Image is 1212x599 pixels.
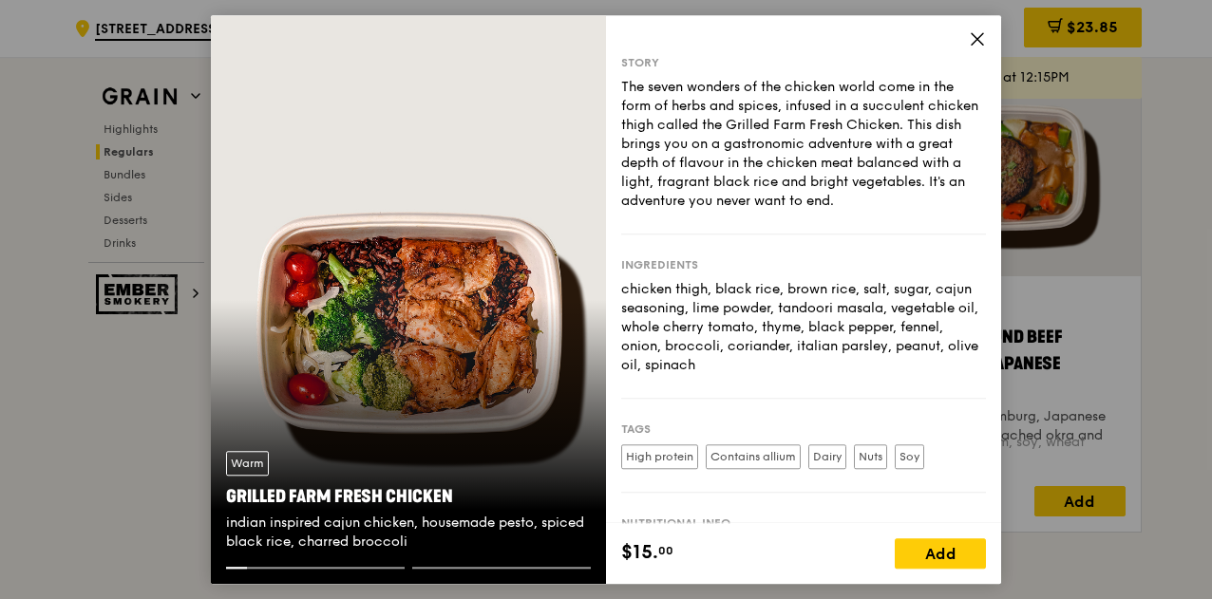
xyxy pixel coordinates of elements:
label: High protein [621,444,698,469]
div: The seven wonders of the chicken world come in the form of herbs and spices, infused in a succule... [621,78,986,211]
div: Ingredients [621,257,986,272]
div: chicken thigh, black rice, brown rice, salt, sugar, cajun seasoning, lime powder, tandoori masala... [621,280,986,375]
div: Tags [621,421,986,437]
label: Dairy [808,444,846,469]
div: Warm [226,451,269,476]
div: Add [895,538,986,569]
label: Nuts [854,444,887,469]
label: Soy [895,444,924,469]
div: Nutritional info [621,515,986,531]
span: $15. [621,538,658,567]
label: Contains allium [706,444,801,469]
div: Story [621,55,986,70]
div: indian inspired cajun chicken, housemade pesto, spiced black rice, charred broccoli [226,514,591,552]
div: Grilled Farm Fresh Chicken [226,483,591,510]
span: 00 [658,543,673,558]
